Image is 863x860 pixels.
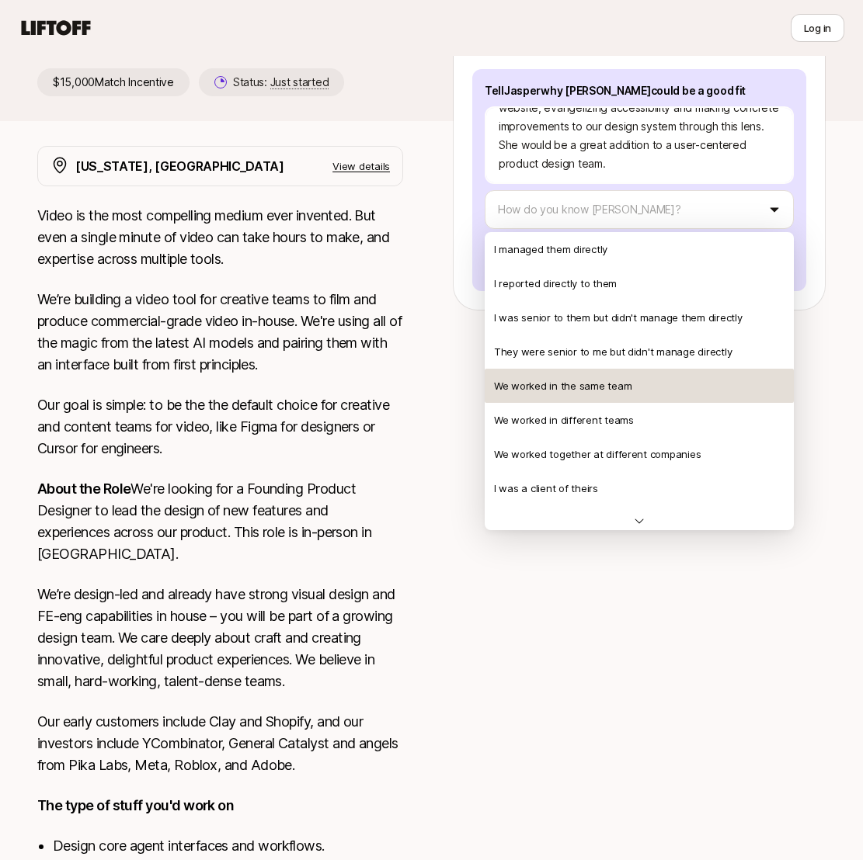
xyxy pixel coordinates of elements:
p: I was a client of theirs [494,480,598,496]
p: I managed them directly [494,241,607,257]
p: We worked in the same team [494,378,632,394]
p: We worked together at different companies [494,446,701,462]
p: I reported directly to them [494,276,617,291]
p: We worked in different teams [494,412,634,428]
p: They were senior to me but didn't manage directly [494,344,732,359]
p: I was senior to them but didn't manage them directly [494,310,742,325]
